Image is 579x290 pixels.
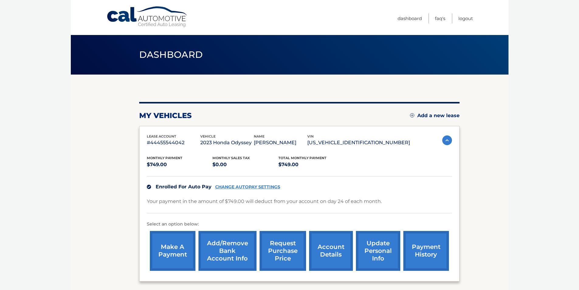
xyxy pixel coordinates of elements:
[139,111,192,120] h2: my vehicles
[147,197,382,206] p: Your payment in the amount of $749.00 will deduct from your account on day 24 of each month.
[442,135,452,145] img: accordion-active.svg
[403,231,449,271] a: payment history
[147,138,200,147] p: #44455544042
[398,13,422,23] a: Dashboard
[356,231,400,271] a: update personal info
[410,113,414,117] img: add.svg
[150,231,195,271] a: make a payment
[307,138,410,147] p: [US_VEHICLE_IDENTIFICATION_NUMBER]
[147,221,452,228] p: Select an option below:
[106,6,188,28] a: Cal Automotive
[147,134,176,138] span: lease account
[147,156,182,160] span: Monthly Payment
[147,160,213,169] p: $749.00
[156,184,212,190] span: Enrolled For Auto Pay
[212,156,250,160] span: Monthly sales Tax
[147,185,151,189] img: check.svg
[435,13,445,23] a: FAQ's
[260,231,306,271] a: request purchase price
[200,138,254,147] p: 2023 Honda Odyssey
[410,113,460,119] a: Add a new lease
[278,156,326,160] span: Total Monthly Payment
[458,13,473,23] a: Logout
[212,160,278,169] p: $0.00
[254,134,264,138] span: name
[278,160,344,169] p: $749.00
[200,134,215,138] span: vehicle
[307,134,314,138] span: vin
[139,49,203,60] span: Dashboard
[309,231,353,271] a: account details
[254,138,307,147] p: [PERSON_NAME]
[215,184,280,190] a: CHANGE AUTOPAY SETTINGS
[198,231,257,271] a: Add/Remove bank account info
